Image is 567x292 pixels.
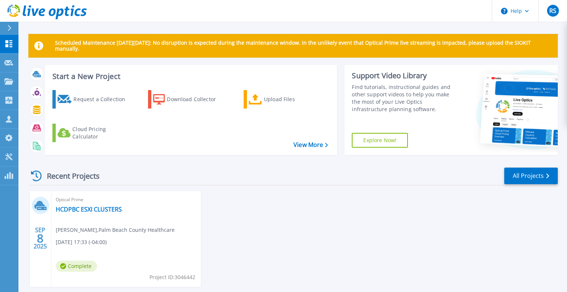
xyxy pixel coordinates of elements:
[352,71,459,80] div: Support Video Library
[148,90,230,109] a: Download Collector
[28,167,110,185] div: Recent Projects
[549,8,556,14] span: RS
[55,40,552,52] p: Scheduled Maintenance [DATE][DATE]: No disruption is expected during the maintenance window. In t...
[56,196,196,204] span: Optical Prime
[244,90,326,109] a: Upload Files
[352,133,408,148] a: Explore Now!
[167,92,226,107] div: Download Collector
[56,238,107,246] span: [DATE] 17:33 (-04:00)
[504,168,558,184] a: All Projects
[352,83,459,113] div: Find tutorials, instructional guides and other support videos to help you make the most of your L...
[293,141,328,148] a: View More
[73,92,133,107] div: Request a Collection
[52,124,135,142] a: Cloud Pricing Calculator
[56,261,97,272] span: Complete
[52,90,135,109] a: Request a Collection
[52,72,328,80] h3: Start a New Project
[150,273,195,281] span: Project ID: 3046442
[72,126,131,140] div: Cloud Pricing Calculator
[37,235,44,241] span: 8
[33,225,47,252] div: SEP 2025
[264,92,323,107] div: Upload Files
[56,206,122,213] a: HCDPBC ESXI CLUSTERS
[56,226,175,234] span: [PERSON_NAME] , Palm Beach County Healthcare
